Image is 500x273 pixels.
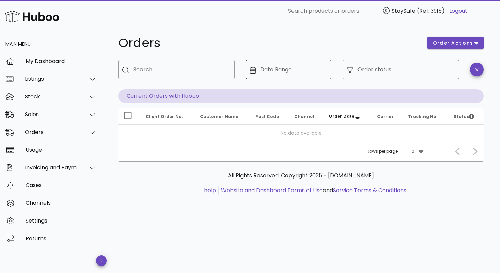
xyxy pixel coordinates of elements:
th: Carrier [371,108,402,125]
th: Order Date: Sorted descending. Activate to remove sorting. [323,108,371,125]
div: Listings [25,76,80,82]
span: Status [454,113,474,119]
th: Tracking No. [402,108,448,125]
h1: Orders [118,37,419,49]
th: Customer Name [195,108,250,125]
div: Cases [26,182,97,188]
div: My Dashboard [26,58,97,64]
div: 10 [410,148,414,154]
div: Stock [25,93,80,100]
div: Sales [25,111,80,118]
span: (Ref: 3915) [417,7,445,15]
span: Tracking No. [408,113,438,119]
p: Current Orders with Huboo [118,89,484,103]
span: Channel [294,113,314,119]
span: Carrier [377,113,394,119]
div: Usage [26,147,97,153]
img: Huboo Logo [5,9,59,24]
div: – [438,148,441,154]
th: Status [448,108,484,125]
span: Post Code [255,113,279,119]
div: Channels [26,200,97,206]
div: 10Rows per page: [410,146,425,157]
div: Invoicing and Payments [25,164,80,171]
th: Client Order No. [140,108,195,125]
td: No data available [118,125,484,141]
th: Post Code [250,108,289,125]
li: and [219,186,406,195]
div: Rows per page: [367,141,425,161]
div: Settings [26,217,97,224]
a: Service Terms & Conditions [333,186,406,194]
a: Website and Dashboard Terms of Use [221,186,323,194]
span: Client Order No. [146,113,183,119]
button: order actions [427,37,484,49]
span: Order Date [329,113,354,119]
p: All Rights Reserved. Copyright 2025 - [DOMAIN_NAME] [124,171,478,180]
span: Customer Name [200,113,238,119]
span: order actions [433,40,473,47]
div: Returns [26,235,97,242]
a: help [204,186,216,194]
a: Logout [449,7,467,15]
div: Orders [25,129,80,135]
span: StaySafe [391,7,415,15]
th: Channel [289,108,323,125]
